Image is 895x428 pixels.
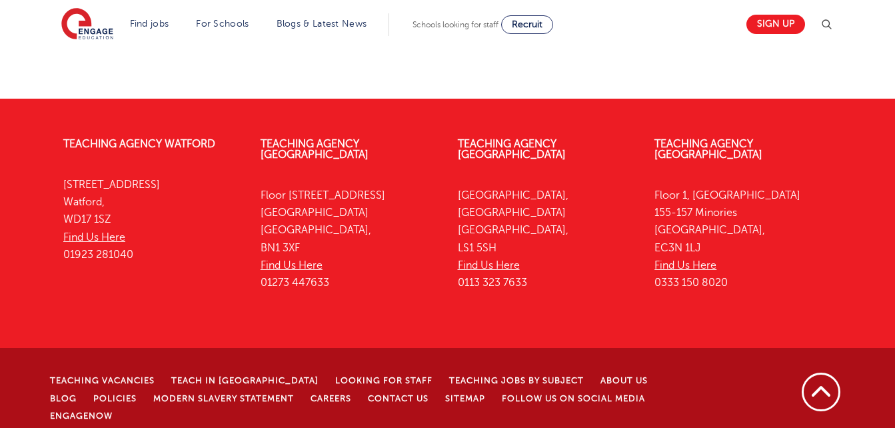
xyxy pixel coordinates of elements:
a: Teaching Agency [GEOGRAPHIC_DATA] [261,138,369,161]
a: Teaching Agency Watford [63,138,215,150]
a: Sign up [746,15,805,34]
a: Teaching Agency [GEOGRAPHIC_DATA] [458,138,566,161]
a: Follow us on Social Media [502,394,645,403]
a: Looking for staff [335,376,433,385]
a: Policies [93,394,137,403]
a: Teaching jobs by subject [449,376,584,385]
a: Modern Slavery Statement [153,394,294,403]
a: Teaching Agency [GEOGRAPHIC_DATA] [654,138,762,161]
img: Engage Education [61,8,113,41]
a: Recruit [501,15,553,34]
a: Find Us Here [261,259,323,271]
span: Recruit [512,19,542,29]
a: Find Us Here [63,231,125,243]
a: Find Us Here [458,259,520,271]
p: [GEOGRAPHIC_DATA], [GEOGRAPHIC_DATA] [GEOGRAPHIC_DATA], LS1 5SH 0113 323 7633 [458,187,635,292]
a: Teaching Vacancies [50,376,155,385]
a: Teach in [GEOGRAPHIC_DATA] [171,376,319,385]
a: Contact Us [368,394,429,403]
p: [STREET_ADDRESS] Watford, WD17 1SZ 01923 281040 [63,176,241,263]
a: For Schools [196,19,249,29]
p: Floor 1, [GEOGRAPHIC_DATA] 155-157 Minories [GEOGRAPHIC_DATA], EC3N 1LJ 0333 150 8020 [654,187,832,292]
a: Blog [50,394,77,403]
p: Floor [STREET_ADDRESS] [GEOGRAPHIC_DATA] [GEOGRAPHIC_DATA], BN1 3XF 01273 447633 [261,187,438,292]
a: Sitemap [445,394,485,403]
a: EngageNow [50,411,113,421]
a: About Us [600,376,648,385]
a: Find jobs [130,19,169,29]
a: Careers [311,394,351,403]
span: Schools looking for staff [413,20,498,29]
a: Blogs & Latest News [277,19,367,29]
a: Find Us Here [654,259,716,271]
